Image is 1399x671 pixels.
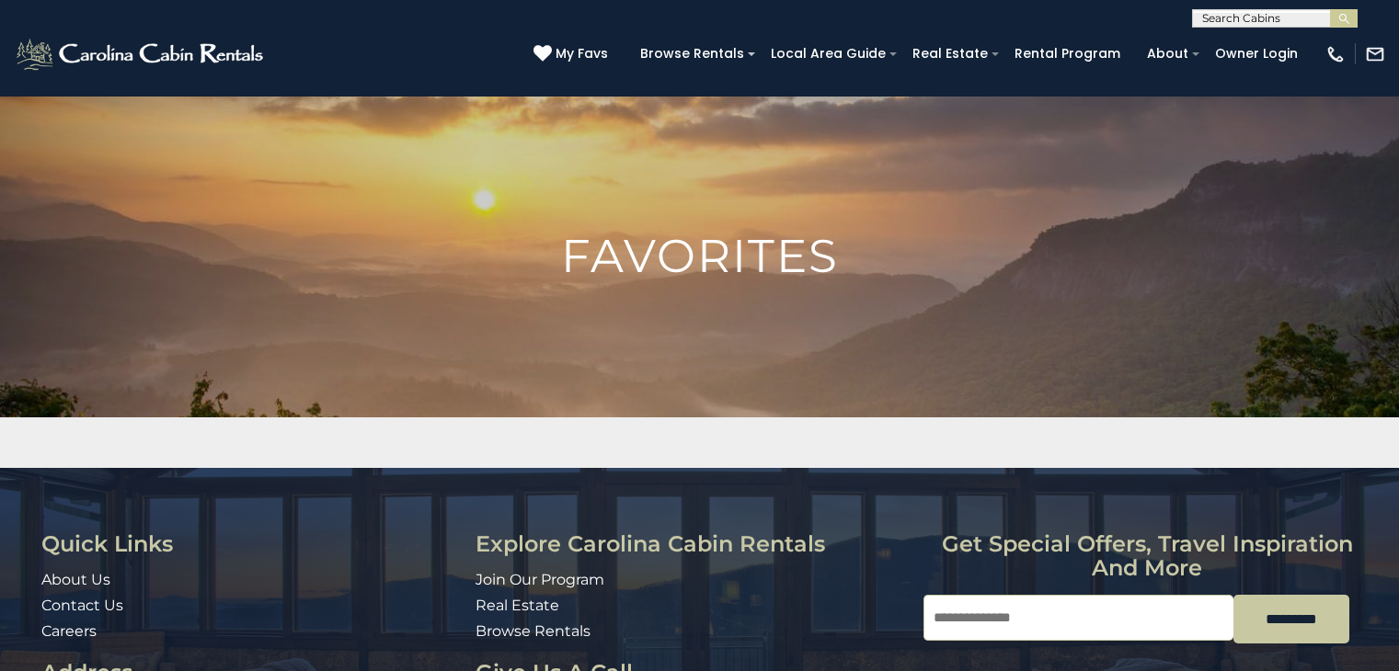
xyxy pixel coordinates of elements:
h3: Explore Carolina Cabin Rentals [476,532,910,556]
a: Browse Rentals [631,40,753,68]
a: Rental Program [1005,40,1130,68]
a: Real Estate [903,40,997,68]
a: Owner Login [1206,40,1307,68]
a: Contact Us [41,597,123,614]
img: phone-regular-white.png [1325,44,1346,64]
a: About [1138,40,1198,68]
a: Local Area Guide [762,40,895,68]
a: Join Our Program [476,571,604,588]
img: mail-regular-white.png [1365,44,1385,64]
a: About Us [41,571,110,588]
img: White-1-2.png [14,36,269,73]
h3: Quick Links [41,532,462,556]
a: Browse Rentals [476,622,591,640]
span: My Favs [556,44,608,63]
h3: Get special offers, travel inspiration and more [923,532,1371,581]
a: Careers [41,622,97,640]
a: My Favs [533,44,613,64]
a: Real Estate [476,597,559,614]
